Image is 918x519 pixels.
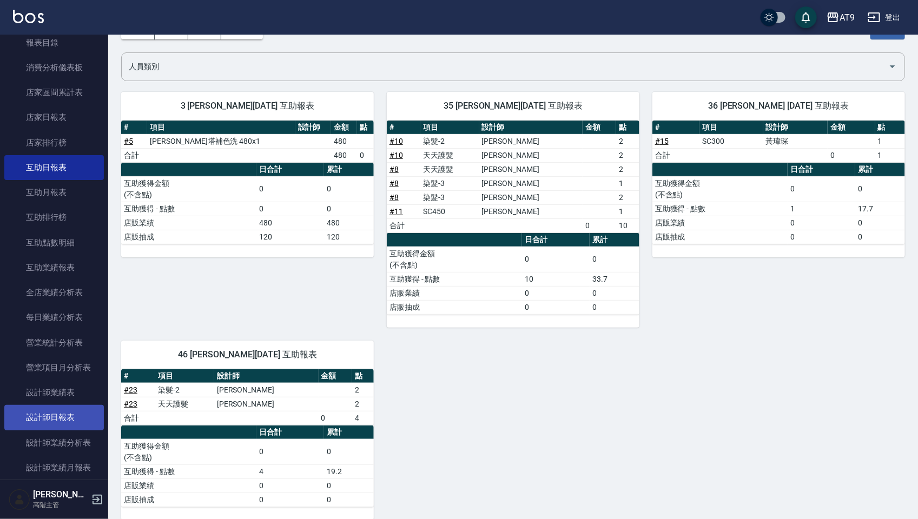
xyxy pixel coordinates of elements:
td: 0 [324,478,374,493]
table: a dense table [652,121,905,163]
td: 2 [352,383,374,397]
td: 0 [324,493,374,507]
td: 店販業績 [121,478,256,493]
td: [PERSON_NAME] [479,190,583,204]
td: 0 [357,148,374,162]
td: 店販抽成 [121,230,256,244]
td: 合計 [121,411,155,425]
th: 金額 [828,121,875,135]
td: 店販業績 [387,286,522,300]
a: 互助排行榜 [4,205,104,230]
th: 累計 [590,233,639,247]
th: 金額 [583,121,616,135]
td: 0 [324,439,374,464]
a: 營業統計分析表 [4,330,104,355]
td: 合計 [387,218,420,232]
td: 互助獲得金額 (不含點) [652,176,788,202]
td: 0 [590,300,639,314]
th: 累計 [324,163,374,177]
td: 2 [616,148,639,162]
a: 每日業績分析表 [4,305,104,330]
td: 0 [590,247,639,272]
table: a dense table [121,163,374,244]
td: 0 [256,439,324,464]
a: #23 [124,400,137,408]
td: 互助獲得金額 (不含點) [121,176,256,202]
td: 互助獲得 - 點數 [121,202,256,216]
button: save [795,6,817,28]
td: 480 [324,216,374,230]
a: 營業項目月分析表 [4,355,104,380]
h5: [PERSON_NAME] [33,489,88,500]
a: 全店業績分析表 [4,280,104,305]
th: # [121,121,147,135]
table: a dense table [121,369,374,425]
td: 互助獲得 - 點數 [652,202,788,216]
td: 120 [324,230,374,244]
td: 0 [256,493,324,507]
th: 點 [352,369,374,383]
a: #11 [389,207,403,216]
a: #10 [389,151,403,159]
td: [PERSON_NAME]塔補色洗 480x1 [147,134,295,148]
td: 0 [788,230,855,244]
td: 0 [256,202,324,216]
a: 設計師業績分析表 [4,430,104,455]
td: 480 [331,148,357,162]
td: 店販抽成 [387,300,522,314]
th: 金額 [331,121,357,135]
td: 天天護髮 [420,148,479,162]
a: 店家日報表 [4,105,104,130]
td: 480 [256,216,324,230]
th: 累計 [855,163,905,177]
td: 1 [788,202,855,216]
a: #8 [389,165,399,174]
td: 0 [319,411,353,425]
td: 0 [855,216,905,230]
input: 人員名稱 [126,57,884,76]
th: 設計師 [214,369,319,383]
th: 點 [875,121,905,135]
td: [PERSON_NAME] [479,134,583,148]
td: 店販抽成 [652,230,788,244]
td: [PERSON_NAME] [214,383,319,397]
span: 35 [PERSON_NAME][DATE] 互助報表 [400,101,626,111]
td: 染髮-2 [155,383,214,397]
a: 店家排行榜 [4,130,104,155]
td: SC450 [420,204,479,218]
a: 互助點數明細 [4,230,104,255]
th: 日合計 [788,163,855,177]
th: 點 [616,121,639,135]
a: 設計師日報表 [4,405,104,430]
td: [PERSON_NAME] [479,176,583,190]
th: 項目 [147,121,295,135]
td: 33.7 [590,272,639,286]
td: 1 [875,134,905,148]
a: #5 [124,137,133,145]
td: 480 [331,134,357,148]
td: 2 [616,134,639,148]
a: 設計師業績表 [4,380,104,405]
td: [PERSON_NAME] [214,397,319,411]
td: 0 [522,247,590,272]
td: 17.7 [855,202,905,216]
td: 2 [616,162,639,176]
th: # [387,121,420,135]
p: 高階主管 [33,500,88,510]
td: 0 [522,286,590,300]
td: 互助獲得 - 點數 [387,272,522,286]
a: #8 [389,193,399,202]
th: 項目 [699,121,763,135]
img: Logo [13,10,44,23]
th: # [121,369,155,383]
td: 店販業績 [652,216,788,230]
td: [PERSON_NAME] [479,148,583,162]
td: 天天護髮 [420,162,479,176]
a: 互助日報表 [4,155,104,180]
td: 2 [352,397,374,411]
img: Person [9,489,30,510]
td: 染髮-2 [420,134,479,148]
a: #15 [655,137,669,145]
th: 設計師 [295,121,331,135]
td: 0 [324,176,374,202]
